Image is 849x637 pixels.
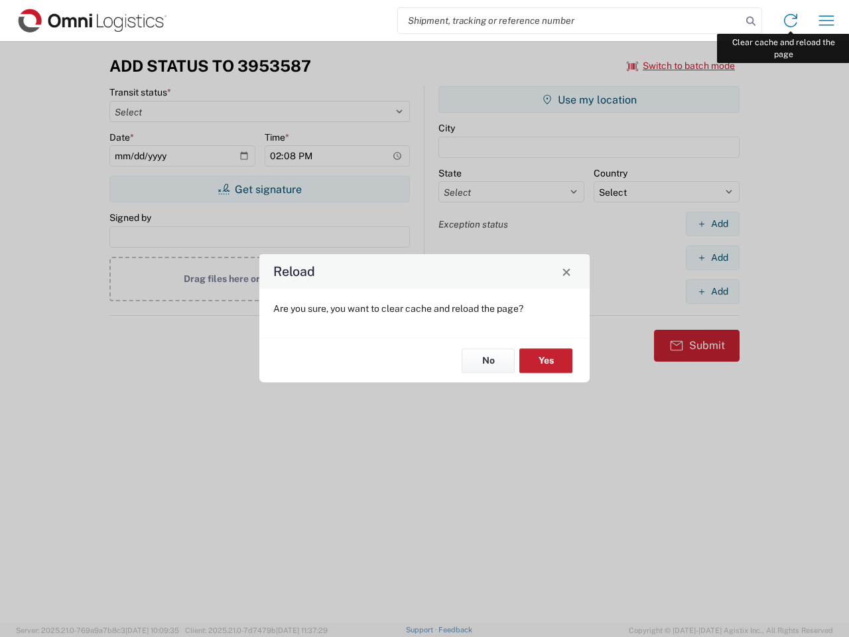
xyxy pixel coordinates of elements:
button: Yes [519,348,572,373]
input: Shipment, tracking or reference number [398,8,742,33]
button: No [462,348,515,373]
p: Are you sure, you want to clear cache and reload the page? [273,303,576,315]
h4: Reload [273,262,315,281]
button: Close [557,262,576,281]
